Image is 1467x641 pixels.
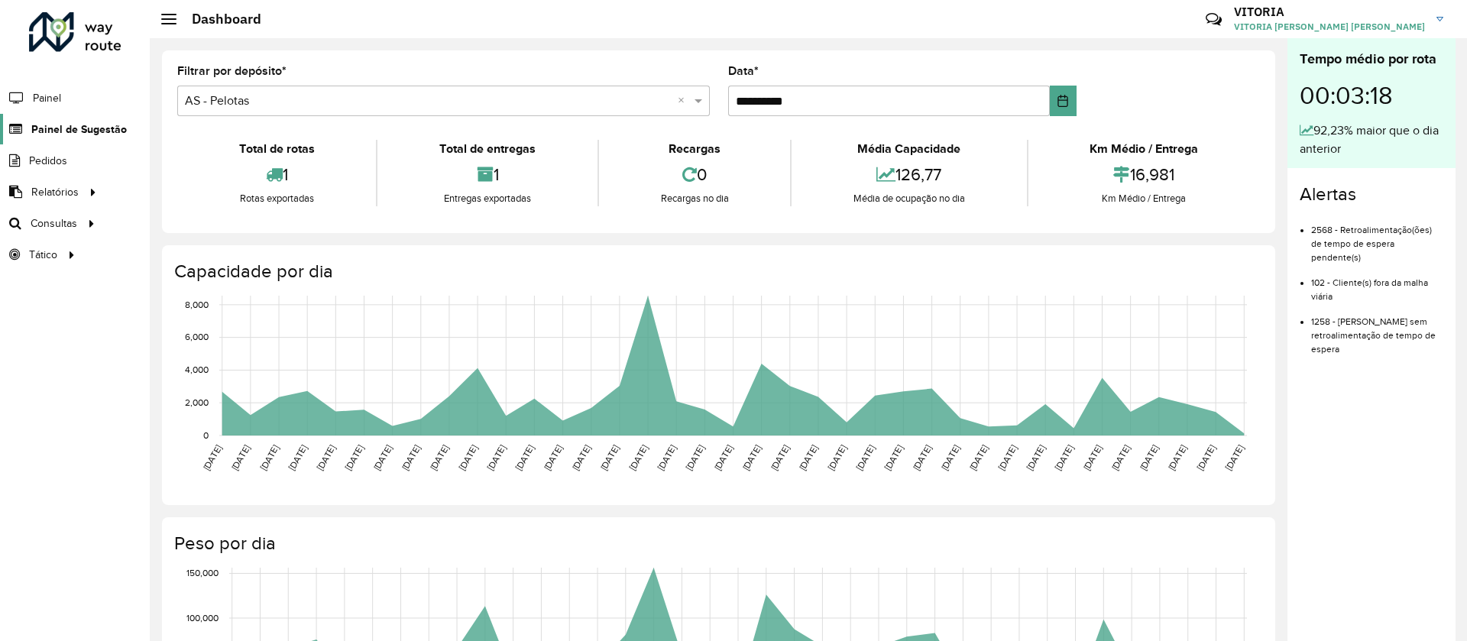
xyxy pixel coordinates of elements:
div: 1 [181,158,372,191]
text: [DATE] [570,443,592,472]
div: 00:03:18 [1300,70,1443,121]
text: [DATE] [656,443,678,472]
h3: VITORIA [1234,5,1425,19]
div: Recargas no dia [603,191,786,206]
text: [DATE] [826,443,848,472]
h4: Peso por dia [174,533,1260,555]
div: Tempo médio por rota [1300,49,1443,70]
text: [DATE] [627,443,649,472]
label: Filtrar por depósito [177,62,287,80]
text: [DATE] [315,443,337,472]
text: [DATE] [684,443,706,472]
div: Total de entregas [381,140,593,158]
text: [DATE] [1053,443,1075,472]
a: Contato Rápido [1197,3,1230,36]
text: [DATE] [343,443,365,472]
div: Média de ocupação no dia [795,191,1022,206]
text: [DATE] [457,443,479,472]
li: 2568 - Retroalimentação(ões) de tempo de espera pendente(s) [1311,212,1443,264]
text: [DATE] [400,443,422,472]
h4: Capacidade por dia [174,261,1260,283]
span: Painel de Sugestão [31,121,127,138]
text: [DATE] [287,443,309,472]
text: [DATE] [485,443,507,472]
div: 1 [381,158,593,191]
text: 8,000 [185,299,209,309]
text: [DATE] [598,443,620,472]
span: Relatórios [31,184,79,200]
text: [DATE] [996,443,1018,472]
div: 16,981 [1032,158,1256,191]
text: [DATE] [1138,443,1160,472]
div: Total de rotas [181,140,372,158]
h4: Alertas [1300,183,1443,206]
div: 126,77 [795,158,1022,191]
span: Pedidos [29,153,67,169]
text: [DATE] [939,443,961,472]
text: [DATE] [1223,443,1245,472]
button: Choose Date [1050,86,1077,116]
text: [DATE] [911,443,933,472]
text: 6,000 [185,332,209,342]
text: [DATE] [1081,443,1103,472]
text: [DATE] [428,443,450,472]
text: [DATE] [257,443,280,472]
text: [DATE] [513,443,536,472]
text: [DATE] [740,443,763,472]
text: [DATE] [967,443,989,472]
text: [DATE] [882,443,905,472]
div: Média Capacidade [795,140,1022,158]
div: Rotas exportadas [181,191,372,206]
text: [DATE] [201,443,223,472]
span: Clear all [678,92,691,110]
text: 4,000 [185,365,209,375]
li: 1258 - [PERSON_NAME] sem retroalimentação de tempo de espera [1311,303,1443,356]
div: Entregas exportadas [381,191,593,206]
span: VITORIA [PERSON_NAME] [PERSON_NAME] [1234,20,1425,34]
div: Km Médio / Entrega [1032,140,1256,158]
div: 0 [603,158,786,191]
div: Km Médio / Entrega [1032,191,1256,206]
text: 100,000 [186,613,219,623]
text: [DATE] [1195,443,1217,472]
text: 0 [203,430,209,440]
text: [DATE] [769,443,791,472]
text: [DATE] [854,443,876,472]
text: [DATE] [1109,443,1132,472]
text: 2,000 [185,397,209,407]
h2: Dashboard [176,11,261,28]
text: 150,000 [186,568,219,578]
div: Recargas [603,140,786,158]
li: 102 - Cliente(s) fora da malha viária [1311,264,1443,303]
text: [DATE] [1025,443,1047,472]
text: [DATE] [1166,443,1188,472]
text: [DATE] [712,443,734,472]
text: [DATE] [542,443,564,472]
label: Data [728,62,759,80]
div: 92,23% maior que o dia anterior [1300,121,1443,158]
text: [DATE] [371,443,393,472]
span: Tático [29,247,57,263]
span: Consultas [31,215,77,231]
text: [DATE] [229,443,251,472]
text: [DATE] [797,443,819,472]
span: Painel [33,90,61,106]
